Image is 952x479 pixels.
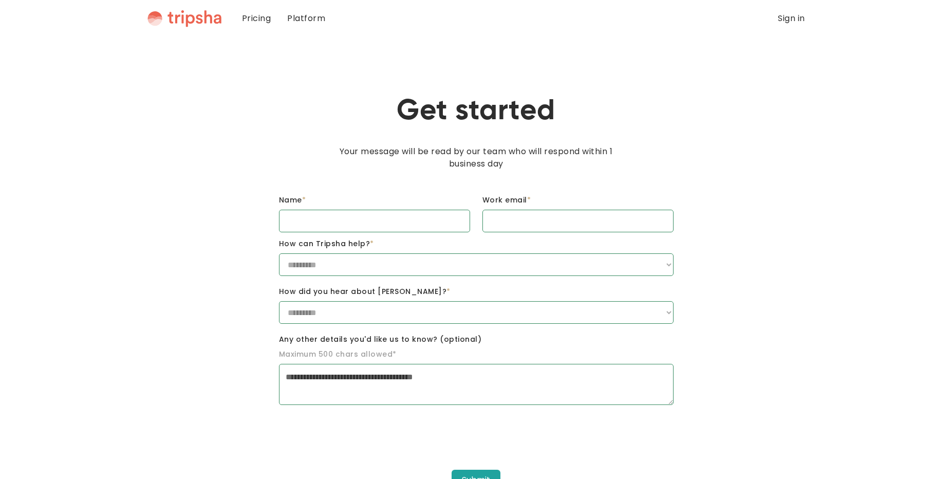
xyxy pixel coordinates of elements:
label: Name [279,195,470,206]
label: How can Tripsha help? [279,238,674,249]
div: Sign in [778,14,805,23]
a: Sign in [778,12,805,25]
label: Work email [482,195,674,206]
a: home [147,10,221,27]
label: How did you hear about [PERSON_NAME]? [279,286,674,297]
iframe: reCAPTCHA [279,411,435,451]
p: Your message will be read by our team who will respond within 1 business day [338,145,614,170]
h1: Get started [397,95,555,129]
label: Maximum 500 chars allowed* [279,349,397,360]
img: Tripsha Logo [147,10,221,27]
label: Any other details you'd like us to know? (optional) [279,334,674,345]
